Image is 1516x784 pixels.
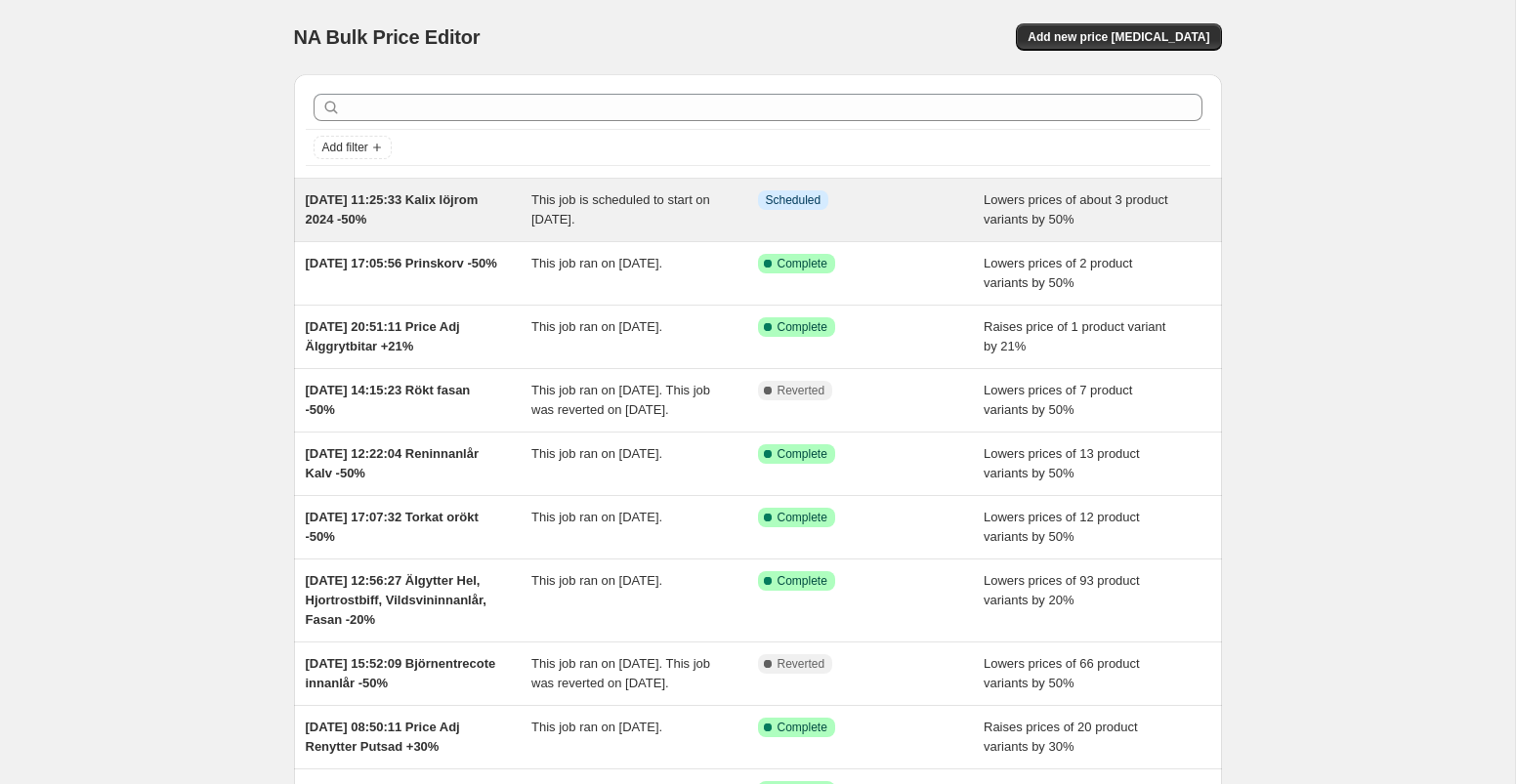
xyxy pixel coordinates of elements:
[984,319,1165,353] span: Raises price of 1 product variant by 21%
[306,573,486,627] span: [DATE] 12:56:27 Älgytter Hel, Hjortrostbiff, Vildsvininnanlår, Fasan -20%
[984,192,1168,227] span: Lowers prices of about 3 product variants by 50%
[984,573,1140,607] span: Lowers prices of 93 product variants by 20%
[778,720,827,735] span: Complete
[1028,29,1209,45] span: Add new price [MEDICAL_DATA]
[984,256,1132,290] span: Lowers prices of 2 product variants by 50%
[294,26,481,48] span: NA Bulk Price Editor
[531,656,710,690] span: This job ran on [DATE]. This job was reverted on [DATE].
[306,446,479,480] span: [DATE] 12:22:04 Reninnanlår Kalv -50%
[766,192,821,208] span: Scheduled
[306,192,479,227] span: [DATE] 11:25:33 Kalix löjrom 2024 -50%
[778,446,827,462] span: Complete
[306,319,460,353] span: [DATE] 20:51:11 Price Adj Älggrytbitar +21%
[531,510,662,524] span: This job ran on [DATE].
[1016,23,1221,51] button: Add new price [MEDICAL_DATA]
[306,656,496,690] span: [DATE] 15:52:09 Björnentrecote innanlår -50%
[778,656,825,672] span: Reverted
[778,573,827,589] span: Complete
[306,510,479,544] span: [DATE] 17:07:32 Torkat orökt -50%
[984,510,1140,544] span: Lowers prices of 12 product variants by 50%
[306,383,471,417] span: [DATE] 14:15:23 Rökt fasan -50%
[314,136,392,159] button: Add filter
[306,256,497,270] span: [DATE] 17:05:56 Prinskorv -50%
[984,383,1132,417] span: Lowers prices of 7 product variants by 50%
[531,383,710,417] span: This job ran on [DATE]. This job was reverted on [DATE].
[778,256,827,271] span: Complete
[984,720,1138,754] span: Raises prices of 20 product variants by 30%
[984,656,1140,690] span: Lowers prices of 66 product variants by 50%
[322,140,368,155] span: Add filter
[778,383,825,398] span: Reverted
[531,256,662,270] span: This job ran on [DATE].
[531,319,662,334] span: This job ran on [DATE].
[306,720,460,754] span: [DATE] 08:50:11 Price Adj Renytter Putsad +30%
[778,319,827,335] span: Complete
[984,446,1140,480] span: Lowers prices of 13 product variants by 50%
[531,446,662,461] span: This job ran on [DATE].
[778,510,827,525] span: Complete
[531,720,662,734] span: This job ran on [DATE].
[531,573,662,588] span: This job ran on [DATE].
[531,192,710,227] span: This job is scheduled to start on [DATE].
